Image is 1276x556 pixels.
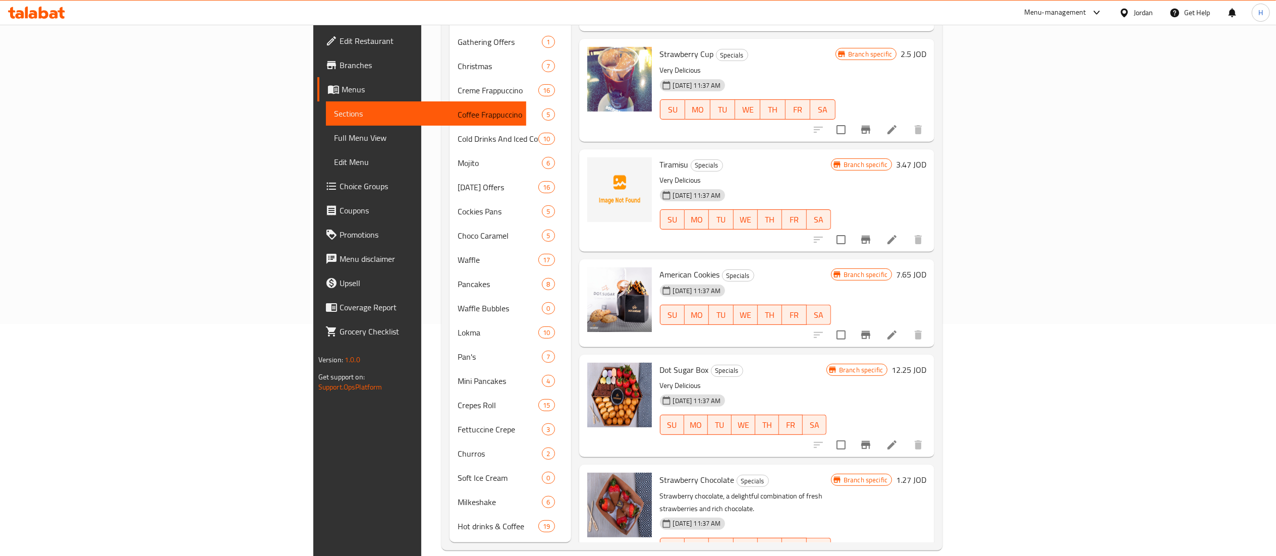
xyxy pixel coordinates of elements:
[450,345,571,369] div: Pan's7
[786,308,802,322] span: FR
[458,496,542,508] div: Milkeshake
[317,271,526,295] a: Upsell
[660,490,831,515] p: Strawberry chocolate, a delightful combination of fresh strawberries and rich chocolate.
[542,36,554,48] div: items
[844,49,896,59] span: Branch specific
[318,353,343,366] span: Version:
[737,475,769,487] div: Specials
[542,423,554,435] div: items
[708,415,732,435] button: TU
[660,267,720,282] span: American Cookies
[660,209,685,230] button: SU
[660,362,709,377] span: Dot Sugar Box
[709,209,733,230] button: TU
[317,77,526,101] a: Menus
[735,99,760,120] button: WE
[840,160,892,170] span: Branch specific
[539,134,554,144] span: 10
[542,304,554,313] span: 0
[712,418,728,432] span: TU
[538,326,554,339] div: items
[886,234,898,246] a: Edit menu item
[458,423,542,435] div: Fettuccine Crepe
[542,37,554,47] span: 1
[669,81,725,90] span: [DATE] 11:37 AM
[738,308,754,322] span: WE
[711,365,743,376] span: Specials
[326,126,526,150] a: Full Menu View
[318,380,382,394] a: Support.OpsPlatform
[342,83,518,95] span: Menus
[886,439,898,451] a: Edit menu item
[736,418,751,432] span: WE
[660,472,735,487] span: Strawberry Chocolate
[807,418,822,432] span: SA
[458,60,542,72] div: Christmas
[450,514,571,538] div: Hot drinks & Coffee19
[814,102,831,117] span: SA
[854,323,878,347] button: Branch-specific-item
[458,230,542,242] span: Choco Caramel
[660,99,686,120] button: SU
[538,399,554,411] div: items
[334,156,518,168] span: Edit Menu
[458,36,542,48] div: Gathering Offers
[886,329,898,341] a: Edit menu item
[664,212,681,227] span: SU
[685,209,709,230] button: MO
[458,351,542,363] div: Pan's
[542,231,554,241] span: 5
[660,46,714,62] span: Strawberry Cup
[764,102,782,117] span: TH
[458,157,542,169] span: Mojito
[458,375,542,387] span: Mini Pancakes
[906,323,930,347] button: delete
[840,270,892,280] span: Branch specific
[538,84,554,96] div: items
[689,308,705,322] span: MO
[538,181,554,193] div: items
[739,102,756,117] span: WE
[660,157,689,172] span: Tiramisu
[896,267,926,282] h6: 7.65 JOD
[458,84,538,96] span: Creme Frappuccino
[587,267,652,332] img: American Cookies
[450,224,571,248] div: Choco Caramel5
[458,399,538,411] div: Crepes Roll
[340,325,518,338] span: Grocery Checklist
[458,520,538,532] span: Hot drinks & Coffee
[458,448,542,460] div: Churros
[542,158,554,168] span: 6
[762,308,778,322] span: TH
[830,324,852,346] span: Select to update
[811,541,827,555] span: SA
[542,496,554,508] div: items
[340,277,518,289] span: Upsell
[458,302,542,314] span: Waffle Bubbles
[660,415,684,435] button: SU
[732,415,755,435] button: WE
[450,175,571,199] div: [DATE] Offers16
[713,308,729,322] span: TU
[896,473,926,487] h6: 1.27 JOD
[691,159,723,171] span: Specials
[713,541,729,555] span: TU
[755,415,779,435] button: TH
[326,101,526,126] a: Sections
[854,228,878,252] button: Branch-specific-item
[790,102,807,117] span: FR
[539,522,554,531] span: 19
[539,255,554,265] span: 17
[892,363,926,377] h6: 12.25 JOD
[689,102,706,117] span: MO
[901,47,926,61] h6: 2.5 JOD
[709,305,733,325] button: TU
[458,181,538,193] div: Ramadan Offers
[660,379,826,392] p: Very Delicious
[689,541,705,555] span: MO
[458,133,538,145] div: Cold Drinks And Iced Coffee
[542,302,554,314] div: items
[664,102,682,117] span: SU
